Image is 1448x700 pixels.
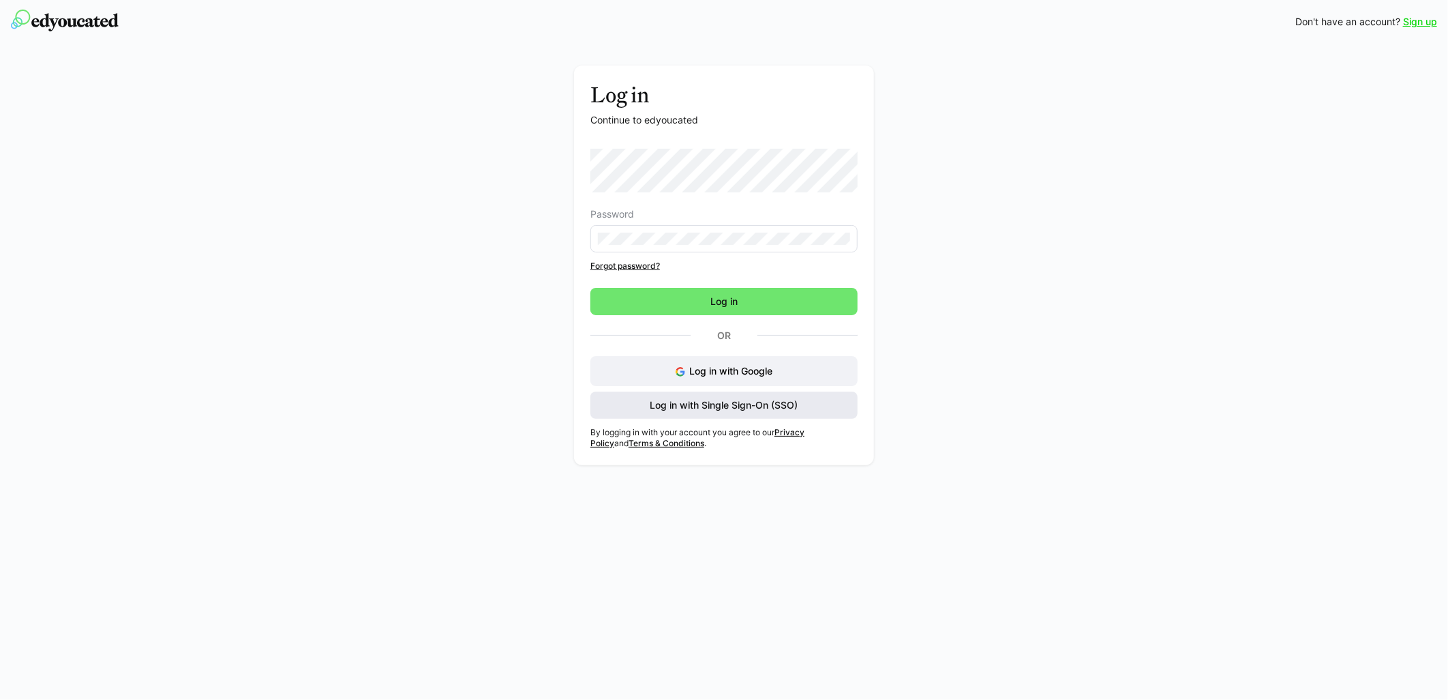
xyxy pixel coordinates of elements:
[590,261,858,272] a: Forgot password?
[691,326,757,345] p: Or
[690,365,773,377] span: Log in with Google
[708,295,740,308] span: Log in
[590,427,804,448] a: Privacy Policy
[1403,15,1437,29] a: Sign up
[11,10,119,31] img: edyoucated
[648,398,800,412] span: Log in with Single Sign-On (SSO)
[590,209,634,220] span: Password
[1295,15,1400,29] span: Don't have an account?
[590,392,858,419] button: Log in with Single Sign-On (SSO)
[590,113,858,127] p: Continue to edyoucated
[590,82,858,108] h3: Log in
[590,356,858,386] button: Log in with Google
[590,288,858,315] button: Log in
[590,427,858,449] p: By logging in with your account you agree to our and .
[629,438,704,448] a: Terms & Conditions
